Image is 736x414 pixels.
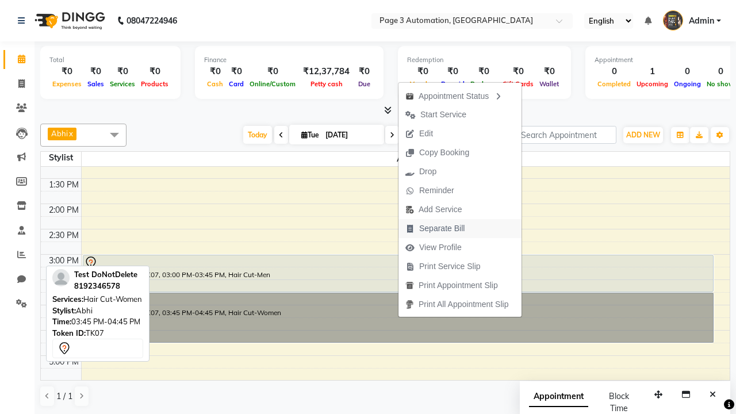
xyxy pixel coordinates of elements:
span: Reminder [419,185,454,197]
span: Stylist: [52,306,76,315]
img: add-service.png [405,205,414,214]
button: Close [704,386,721,404]
span: Copy Booking [419,147,469,159]
a: x [68,129,73,138]
div: ₹0 [204,65,226,78]
span: Services: [52,294,83,304]
div: 0 [671,65,704,78]
span: Card [226,80,247,88]
div: Test DoNotDelete, TK07, 03:00 PM-03:45 PM, Hair Cut-Men [83,255,713,292]
span: Separate Bill [419,223,465,235]
input: 2025-09-02 [322,126,379,144]
span: Abhi [82,152,730,166]
input: Search Appointment [516,126,616,144]
span: View Profile [419,241,462,254]
span: Cash [204,80,226,88]
div: ₹0 [85,65,107,78]
b: 08047224946 [126,5,177,37]
div: ₹0 [407,65,438,78]
span: Edit [419,128,433,140]
div: Total [49,55,171,65]
div: Abhi [52,305,143,317]
img: logo [29,5,108,37]
span: Sales [85,80,107,88]
span: Drop [419,166,436,178]
div: 5:00 PM [47,356,81,368]
span: Abhi [51,129,68,138]
div: ₹0 [226,65,247,78]
div: 2:30 PM [47,229,81,241]
div: 03:45 PM-04:45 PM [52,316,143,328]
div: Finance [204,55,374,65]
div: ₹0 [354,65,374,78]
img: profile [52,269,70,286]
span: Block Time [609,391,629,413]
span: Print Appointment Slip [419,279,498,292]
span: Ongoing [671,80,704,88]
div: ₹0 [438,65,467,78]
div: ₹12,37,784 [298,65,354,78]
div: ₹0 [536,65,562,78]
span: Start Service [420,109,466,121]
span: Expenses [49,80,85,88]
div: ₹0 [247,65,298,78]
div: Appointment Status [398,86,522,105]
span: Today [243,126,272,144]
img: Admin [663,10,683,30]
span: Admin [689,15,714,27]
div: 1 [634,65,671,78]
div: ₹0 [49,65,85,78]
div: ₹0 [138,65,171,78]
span: Online/Custom [247,80,298,88]
span: Appointment [529,386,588,407]
span: Tue [298,131,322,139]
span: Add Service [419,204,462,216]
img: printapt.png [405,281,414,290]
div: 3:00 PM [47,255,81,267]
span: Test DoNotDelete [74,270,137,279]
span: Due [355,80,373,88]
img: printall.png [405,300,414,309]
button: ADD NEW [623,127,663,143]
span: Prepaid [438,80,467,88]
span: Token ID: [52,328,86,338]
span: Print All Appointment Slip [419,298,508,310]
span: Upcoming [634,80,671,88]
div: Stylist [41,152,81,164]
span: ADD NEW [626,131,660,139]
span: Wallet [536,80,562,88]
span: Gift Cards [500,80,536,88]
div: 2:00 PM [47,204,81,216]
span: Petty cash [308,80,346,88]
span: 1 / 1 [56,390,72,402]
div: ₹0 [500,65,536,78]
span: Completed [595,80,634,88]
span: Package [467,80,500,88]
div: 1:30 PM [47,179,81,191]
div: ₹0 [467,65,500,78]
div: TK07 [52,328,143,339]
div: Redemption [407,55,562,65]
img: apt_status.png [405,92,414,101]
div: ₹0 [107,65,138,78]
div: 8192346578 [74,281,137,292]
span: Hair Cut-Women [83,294,142,304]
span: Time: [52,317,71,326]
span: Print Service Slip [419,260,481,273]
span: Products [138,80,171,88]
span: Services [107,80,138,88]
div: 0 [595,65,634,78]
span: Voucher [407,80,438,88]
